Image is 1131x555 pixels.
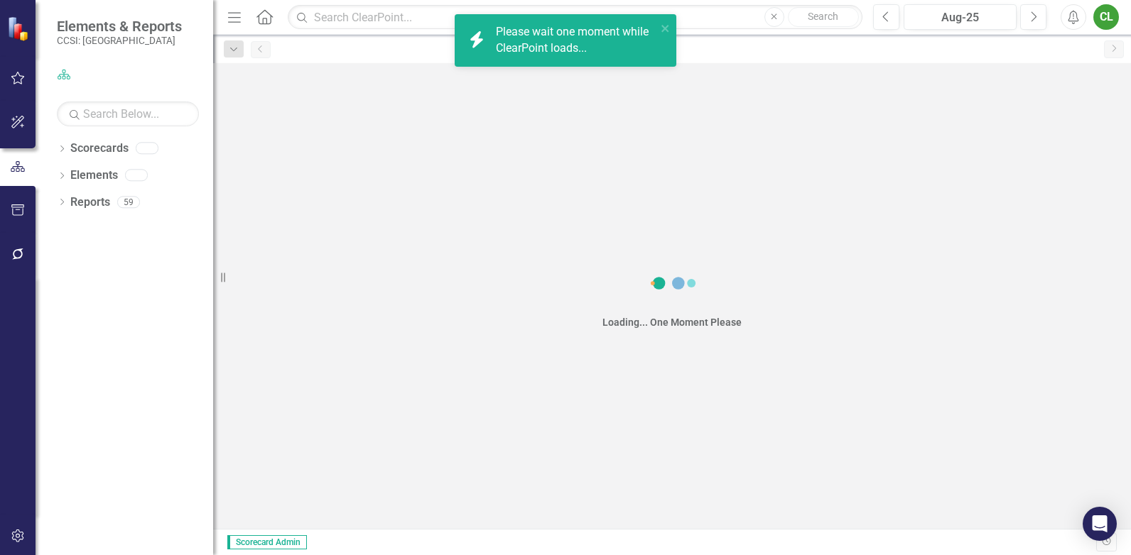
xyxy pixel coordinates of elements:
[57,101,199,126] input: Search Below...
[1083,507,1117,541] div: Open Intercom Messenger
[661,20,671,36] button: close
[788,7,859,27] button: Search
[496,24,656,57] div: Please wait one moment while ClearPoint loads...
[70,141,129,157] a: Scorecards
[70,167,118,184] a: Elements
[70,194,110,211] a: Reports
[227,535,307,549] span: Scorecard Admin
[57,18,182,35] span: Elements & Reports
[117,196,140,208] div: 59
[602,315,742,329] div: Loading... One Moment Please
[57,35,182,46] small: CCSI: [GEOGRAPHIC_DATA]
[1093,4,1119,30] button: CL
[7,16,33,41] img: ClearPoint Strategy
[808,11,838,22] span: Search
[904,4,1017,30] button: Aug-25
[288,5,862,30] input: Search ClearPoint...
[909,9,1012,26] div: Aug-25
